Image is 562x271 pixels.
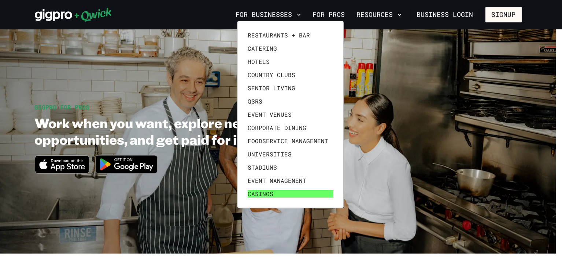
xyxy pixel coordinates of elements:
span: Foodservice Management [248,137,328,145]
span: Restaurants + Bar [248,32,310,39]
span: Stadiums [248,164,277,171]
span: Hotels [248,58,270,65]
span: QSRs [248,98,262,105]
span: Senior Living [248,84,295,92]
span: Event Venues [248,111,292,118]
span: Country Clubs [248,71,295,79]
span: Casinos [248,190,273,198]
span: Corporate Dining [248,124,306,131]
span: Catering [248,45,277,52]
span: Universities [248,151,292,158]
span: Event Management [248,177,306,184]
